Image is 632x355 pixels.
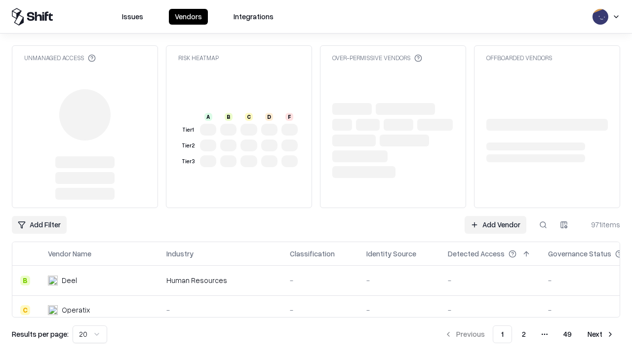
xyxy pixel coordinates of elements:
div: Industry [166,248,194,259]
div: Tier 2 [180,142,196,150]
nav: pagination [438,325,620,343]
div: B [225,113,233,121]
button: 2 [514,325,534,343]
p: Results per page: [12,329,69,339]
div: Vendor Name [48,248,91,259]
button: Vendors [169,9,208,25]
div: Offboarded Vendors [486,54,552,62]
div: - [366,305,432,315]
button: Issues [116,9,149,25]
div: Deel [62,275,77,285]
div: - [290,275,351,285]
button: Integrations [228,9,279,25]
button: Add Filter [12,216,67,234]
div: Classification [290,248,335,259]
div: Tier 1 [180,126,196,134]
div: Governance Status [548,248,611,259]
div: - [166,305,274,315]
div: - [290,305,351,315]
button: 49 [555,325,580,343]
div: Detected Access [448,248,505,259]
img: Operatix [48,305,58,315]
div: - [448,275,532,285]
div: Identity Source [366,248,416,259]
div: A [204,113,212,121]
button: Next [582,325,620,343]
div: C [20,305,30,315]
div: Tier 3 [180,157,196,166]
div: 971 items [581,219,620,230]
div: F [285,113,293,121]
button: 1 [493,325,512,343]
div: Risk Heatmap [178,54,219,62]
div: B [20,276,30,285]
img: Deel [48,276,58,285]
div: - [366,275,432,285]
div: C [245,113,253,121]
div: Operatix [62,305,90,315]
a: Add Vendor [465,216,526,234]
div: Unmanaged Access [24,54,96,62]
div: Over-Permissive Vendors [332,54,422,62]
div: Human Resources [166,275,274,285]
div: - [448,305,532,315]
div: D [265,113,273,121]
